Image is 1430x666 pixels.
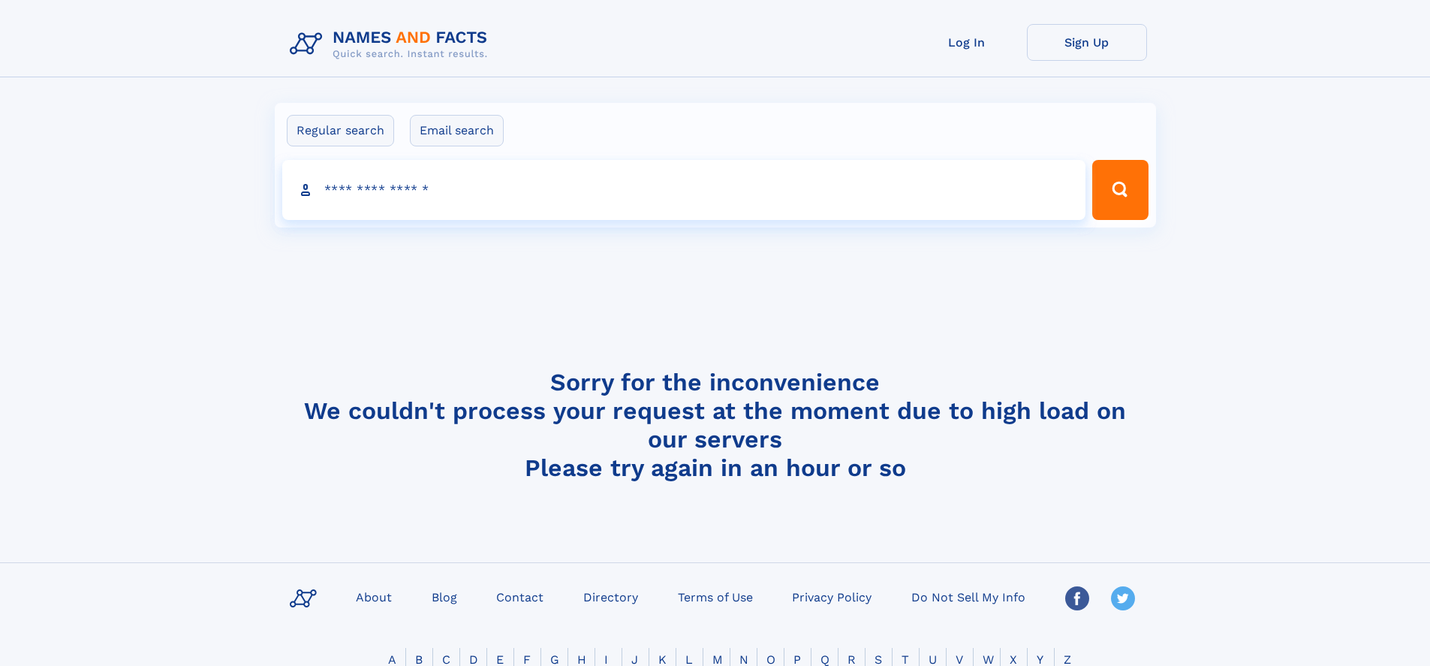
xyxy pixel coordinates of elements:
a: About [350,586,398,607]
a: Contact [490,586,549,607]
img: Twitter [1111,586,1135,610]
img: Facebook [1065,586,1089,610]
a: Do Not Sell My Info [905,586,1031,607]
a: Log In [907,24,1027,61]
a: Privacy Policy [786,586,878,607]
input: search input [282,160,1086,220]
label: Email search [410,115,504,146]
h4: Sorry for the inconvenience We couldn't process your request at the moment due to high load on ou... [284,368,1147,482]
img: Logo Names and Facts [284,24,500,65]
label: Regular search [287,115,394,146]
a: Directory [577,586,644,607]
a: Terms of Use [672,586,759,607]
a: Sign Up [1027,24,1147,61]
a: Blog [426,586,463,607]
button: Search Button [1092,160,1148,220]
